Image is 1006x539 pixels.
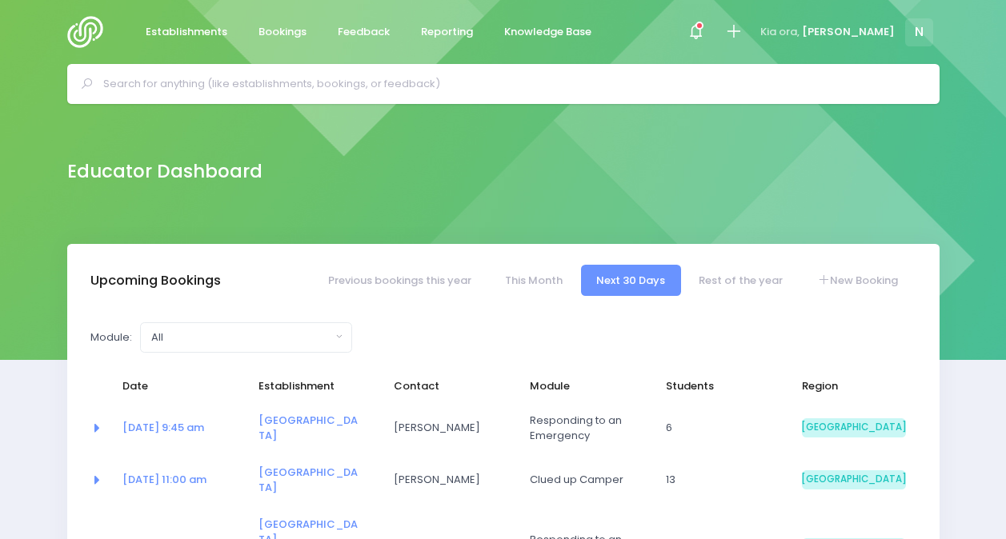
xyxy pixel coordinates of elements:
a: Reporting [408,17,487,48]
span: 13 [666,472,770,488]
button: All [140,322,352,353]
td: <a href="https://app.stjis.org.nz/establishments/202445" class="font-weight-bold">Hillside Primar... [248,454,384,506]
span: Module [530,378,634,394]
td: Responding to an Emergency [519,402,655,454]
a: Next 30 Days [581,265,681,296]
span: 6 [666,420,770,436]
span: Bookings [259,24,307,40]
span: [PERSON_NAME] [802,24,895,40]
td: Clued up Camper [519,454,655,506]
a: [DATE] 9:45 am [122,420,204,435]
td: South Island [792,402,916,454]
label: Module: [90,329,132,345]
span: Contact [394,378,498,394]
a: New Booking [801,265,913,296]
a: Bookings [246,17,320,48]
td: 6 [655,402,792,454]
a: Feedback [325,17,403,48]
a: This Month [489,265,578,296]
td: Jo Horrell [383,454,519,506]
span: Date [122,378,226,394]
span: Region [802,378,906,394]
a: Previous bookings this year [312,265,487,296]
img: Logo [67,16,113,48]
td: South Island [792,454,916,506]
span: Clued up Camper [530,472,634,488]
span: Feedback [338,24,390,40]
span: Reporting [421,24,473,40]
span: [PERSON_NAME] [394,420,498,436]
a: [DATE] 11:00 am [122,472,206,487]
span: Knowledge Base [504,24,591,40]
span: N [905,18,933,46]
td: <a href="https://app.stjis.org.nz/bookings/523424" class="font-weight-bold">08 Oct at 9:45 am</a> [112,402,248,454]
h2: Educator Dashboard [67,161,263,182]
td: <a href="https://app.stjis.org.nz/establishments/202445" class="font-weight-bold">Hillside Primar... [248,402,384,454]
span: Establishment [259,378,363,394]
h3: Upcoming Bookings [90,273,221,289]
a: [GEOGRAPHIC_DATA] [259,413,358,444]
span: [PERSON_NAME] [394,472,498,488]
td: 13 [655,454,792,506]
a: Establishments [133,17,241,48]
span: [GEOGRAPHIC_DATA] [802,470,906,489]
span: Responding to an Emergency [530,413,634,444]
td: <a href="https://app.stjis.org.nz/bookings/523425" class="font-weight-bold">08 Oct at 11:00 am</a> [112,454,248,506]
div: All [151,329,331,345]
span: [GEOGRAPHIC_DATA] [802,418,906,437]
a: Knowledge Base [491,17,605,48]
a: Rest of the year [683,265,799,296]
span: Students [666,378,770,394]
td: Jo Horrell [383,402,519,454]
span: Establishments [146,24,227,40]
a: [GEOGRAPHIC_DATA] [259,465,358,496]
input: Search for anything (like establishments, bookings, or feedback) [103,72,917,96]
span: Kia ora, [760,24,800,40]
